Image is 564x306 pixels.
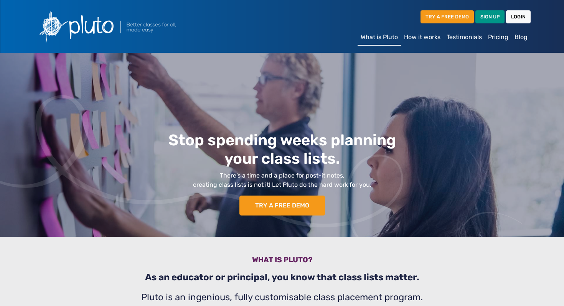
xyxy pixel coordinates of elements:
a: TRY A FREE DEMO [239,196,325,216]
a: Blog [511,30,531,45]
a: Testimonials [444,30,485,45]
a: TRY A FREE DEMO [421,10,474,23]
a: What is Pluto [358,30,401,46]
a: How it works [401,30,444,45]
h3: What is pluto? [38,255,526,267]
h1: Stop spending weeks planning your class lists. [85,131,480,168]
a: LOGIN [506,10,531,23]
a: Pricing [485,30,511,45]
img: Pluto logo with the text Better classes for all, made easy [33,6,218,47]
p: There’s a time and a place for post-it notes, creating class lists is not it! Let Pluto do the ha... [85,171,480,189]
b: As an educator or principal, you know that class lists matter. [145,272,419,283]
a: SIGN UP [475,10,505,23]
